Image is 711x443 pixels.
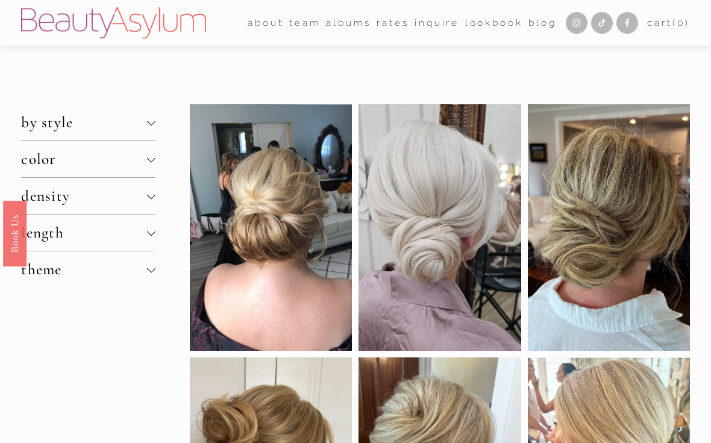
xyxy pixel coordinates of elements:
[21,187,146,205] span: density
[465,13,523,32] a: Lookbook
[289,13,321,32] a: folder dropdown
[528,13,557,32] a: Blog
[21,251,155,287] button: theme
[647,14,689,31] a: 0 items in cart
[21,224,146,242] span: length
[21,104,155,140] button: by style
[616,12,638,34] a: Facebook
[21,178,155,214] button: density
[21,150,146,168] span: color
[415,13,459,32] a: Inquire
[566,12,587,34] a: Instagram
[377,13,409,32] a: Rates
[248,13,283,32] a: folder dropdown
[21,215,155,251] button: length
[248,14,283,31] span: about
[672,17,690,28] span: ( )
[21,113,146,131] span: by style
[591,12,613,34] a: TikTok
[289,14,321,31] span: team
[21,260,146,278] span: theme
[3,200,27,266] a: Book Us
[21,7,206,39] img: Beauty Asylum | Bridal Hair &amp; Makeup Charlotte &amp; Atlanta
[21,141,155,177] button: color
[677,17,685,28] span: 0
[326,13,371,32] a: albums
